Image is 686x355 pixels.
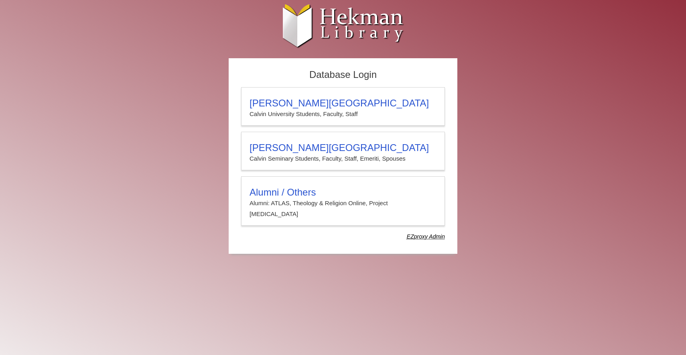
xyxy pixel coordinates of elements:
[250,187,436,219] summary: Alumni / OthersAlumni: ATLAS, Theology & Religion Online, Project [MEDICAL_DATA]
[250,142,436,153] h3: [PERSON_NAME][GEOGRAPHIC_DATA]
[407,233,445,240] dfn: Use Alumni login
[237,67,449,83] h2: Database Login
[241,87,445,126] a: [PERSON_NAME][GEOGRAPHIC_DATA]Calvin University Students, Faculty, Staff
[250,98,436,109] h3: [PERSON_NAME][GEOGRAPHIC_DATA]
[250,198,436,219] p: Alumni: ATLAS, Theology & Religion Online, Project [MEDICAL_DATA]
[250,109,436,119] p: Calvin University Students, Faculty, Staff
[241,132,445,170] a: [PERSON_NAME][GEOGRAPHIC_DATA]Calvin Seminary Students, Faculty, Staff, Emeriti, Spouses
[250,153,436,164] p: Calvin Seminary Students, Faculty, Staff, Emeriti, Spouses
[250,187,436,198] h3: Alumni / Others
